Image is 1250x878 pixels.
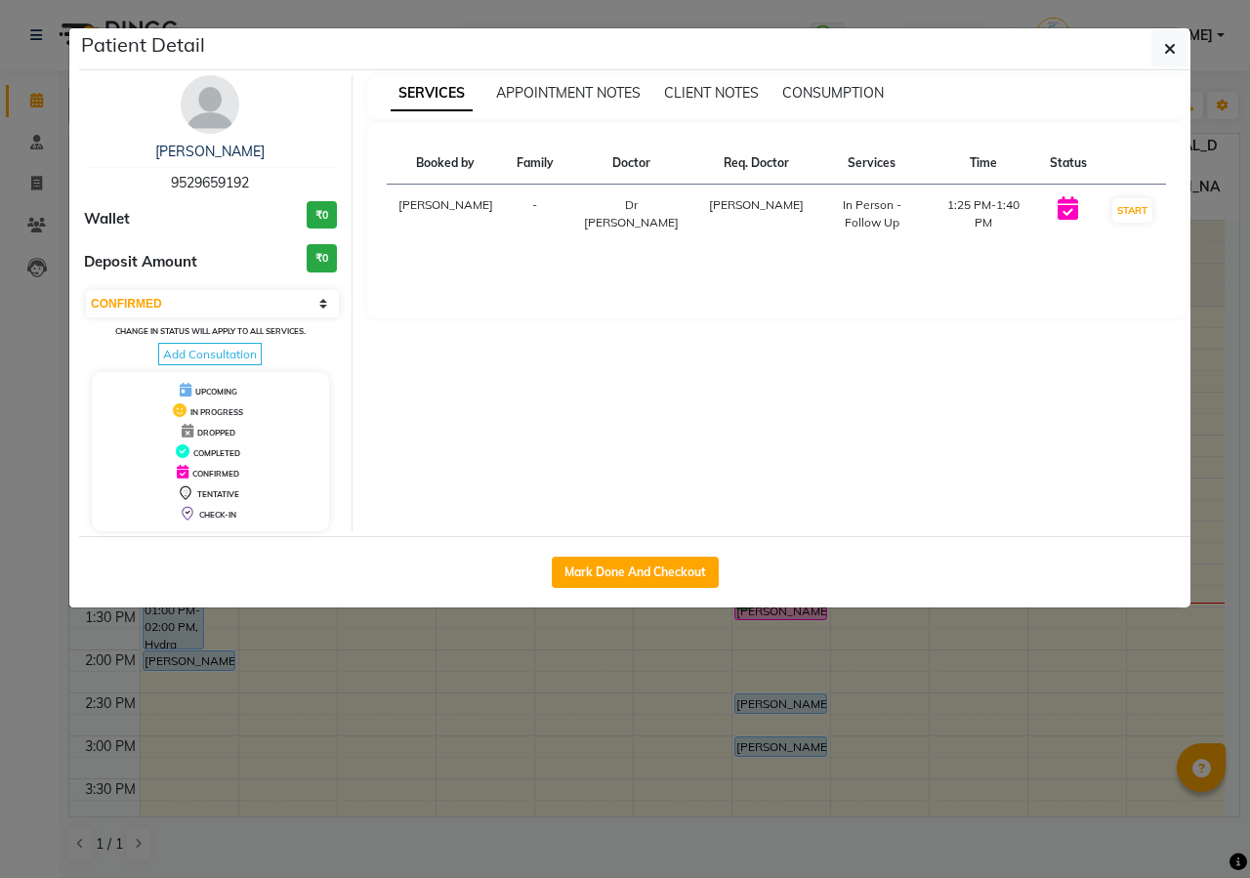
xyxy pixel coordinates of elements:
span: TENTATIVE [197,489,239,499]
td: 1:25 PM-1:40 PM [928,185,1038,244]
td: - [505,185,565,244]
span: [PERSON_NAME] [709,197,804,212]
button: Mark Done And Checkout [552,557,719,588]
button: START [1112,198,1152,223]
span: Wallet [84,208,130,230]
span: SERVICES [391,76,473,111]
a: [PERSON_NAME] [155,143,265,160]
h3: ₹0 [307,201,337,230]
span: COMPLETED [193,448,240,458]
span: Dr [PERSON_NAME] [584,197,679,230]
span: UPCOMING [195,387,237,397]
th: Status [1038,143,1099,185]
td: [PERSON_NAME] [387,185,505,244]
th: Doctor [565,143,697,185]
small: Change in status will apply to all services. [115,326,306,336]
span: CLIENT NOTES [664,84,759,102]
div: In Person - Follow Up [827,196,916,231]
span: APPOINTMENT NOTES [496,84,641,102]
span: CONFIRMED [192,469,239,479]
span: 9529659192 [171,174,249,191]
img: avatar [181,75,239,134]
th: Services [815,143,928,185]
th: Time [928,143,1038,185]
th: Booked by [387,143,505,185]
span: DROPPED [197,428,235,438]
span: CONSUMPTION [782,84,884,102]
span: CHECK-IN [199,510,236,520]
th: Req. Doctor [697,143,815,185]
span: IN PROGRESS [190,407,243,417]
h5: Patient Detail [81,30,205,60]
span: Deposit Amount [84,251,197,273]
span: Add Consultation [158,343,262,365]
h3: ₹0 [307,244,337,272]
th: Family [505,143,565,185]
